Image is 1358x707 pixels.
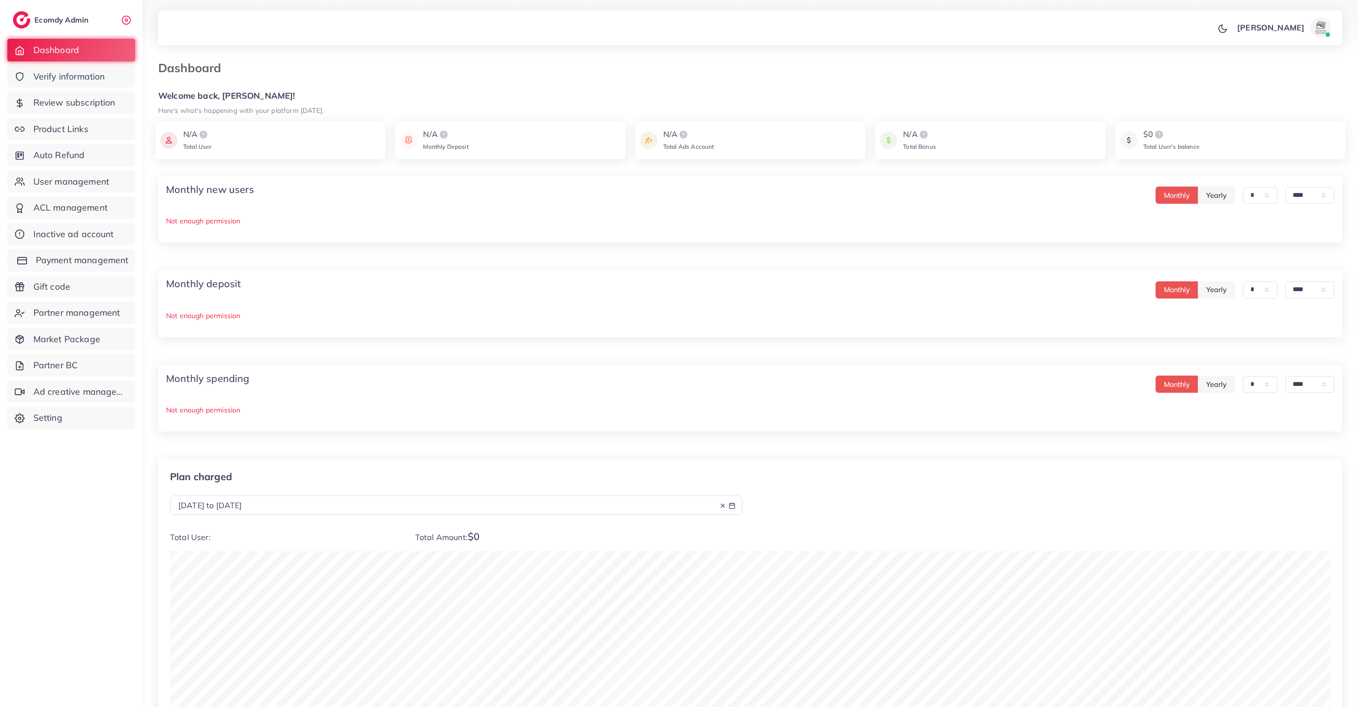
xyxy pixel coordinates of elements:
h3: Dashboard [158,61,229,75]
a: logoEcomdy Admin [13,11,91,28]
span: Partner BC [33,359,78,372]
div: N/A [423,129,468,140]
span: Auto Refund [33,149,85,162]
img: logo [1153,129,1165,140]
h5: Welcome back, [PERSON_NAME]! [158,91,1342,101]
p: Plan charged [170,471,742,483]
img: icon payment [160,129,177,152]
span: Verify information [33,70,105,83]
img: logo [438,129,450,140]
a: Ad creative management [7,381,135,403]
a: Dashboard [7,39,135,61]
span: Payment management [36,254,129,267]
p: Total Amount: [415,531,742,543]
p: [PERSON_NAME] [1237,22,1304,33]
span: ACL management [33,201,108,214]
h4: Monthly deposit [166,278,241,290]
span: Total Bonus [903,143,936,150]
span: Total User’s balance [1143,143,1200,150]
img: icon payment [880,129,897,152]
a: Gift code [7,275,135,298]
img: logo [198,129,209,140]
button: Monthly [1156,376,1198,393]
a: Market Package [7,328,135,351]
a: Partner BC [7,354,135,377]
a: User management [7,170,135,193]
img: icon payment [1120,129,1137,152]
span: Setting [33,411,62,424]
a: Inactive ad account [7,223,135,245]
small: Here's what's happening with your platform [DATE]. [158,106,324,114]
a: [PERSON_NAME]avatar [1232,18,1334,37]
span: $0 [468,530,480,543]
p: Not enough permission [166,404,1334,416]
span: Total User [183,143,212,150]
a: Review subscription [7,91,135,114]
button: Yearly [1198,187,1235,204]
h4: Monthly spending [166,373,250,384]
p: Total User: [170,531,399,543]
div: N/A [663,129,714,140]
button: Yearly [1198,281,1235,299]
a: ACL management [7,196,135,219]
span: Monthly Deposit [423,143,468,150]
a: Payment management [7,249,135,272]
span: Market Package [33,333,100,346]
button: Monthly [1156,281,1198,299]
span: Dashboard [33,44,79,56]
a: Setting [7,407,135,429]
span: Partner management [33,306,120,319]
img: logo [13,11,30,28]
span: Total Ads Account [663,143,714,150]
img: logo [918,129,930,140]
div: $0 [1143,129,1200,140]
span: Gift code [33,280,70,293]
span: Ad creative management [33,385,128,398]
img: logo [678,129,689,140]
button: Yearly [1198,376,1235,393]
img: avatar [1311,18,1330,37]
span: User management [33,175,109,188]
button: Monthly [1156,187,1198,204]
span: [DATE] to [DATE] [178,500,242,510]
a: Product Links [7,118,135,140]
a: Partner management [7,301,135,324]
h2: Ecomdy Admin [34,15,91,25]
h4: Monthly new users [166,184,254,195]
div: N/A [183,129,212,140]
a: Verify information [7,65,135,88]
span: Review subscription [33,96,115,109]
img: icon payment [400,129,417,152]
p: Not enough permission [166,310,1334,322]
span: Product Links [33,123,88,136]
p: Not enough permission [166,215,1334,227]
img: icon payment [640,129,657,152]
div: N/A [903,129,936,140]
span: Inactive ad account [33,228,114,241]
a: Auto Refund [7,144,135,166]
